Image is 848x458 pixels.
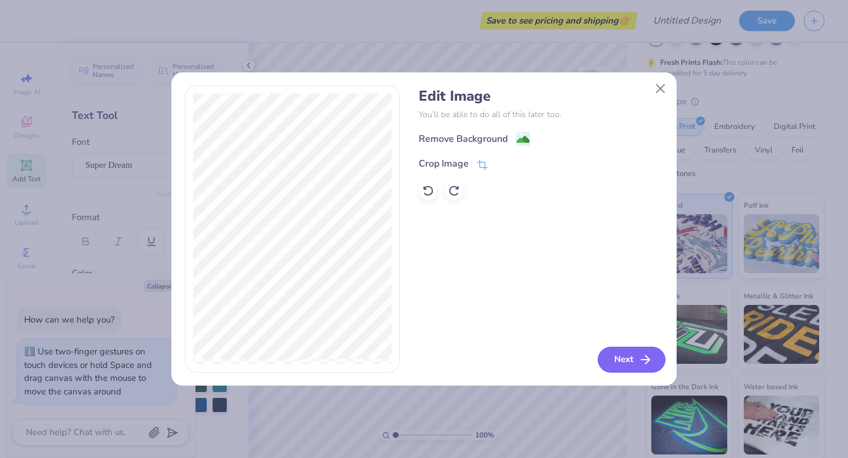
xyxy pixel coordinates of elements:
[598,347,665,373] button: Next
[419,132,508,146] div: Remove Background
[419,157,469,171] div: Crop Image
[419,108,663,121] p: You’ll be able to do all of this later too.
[419,88,663,105] h4: Edit Image
[650,77,672,99] button: Close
